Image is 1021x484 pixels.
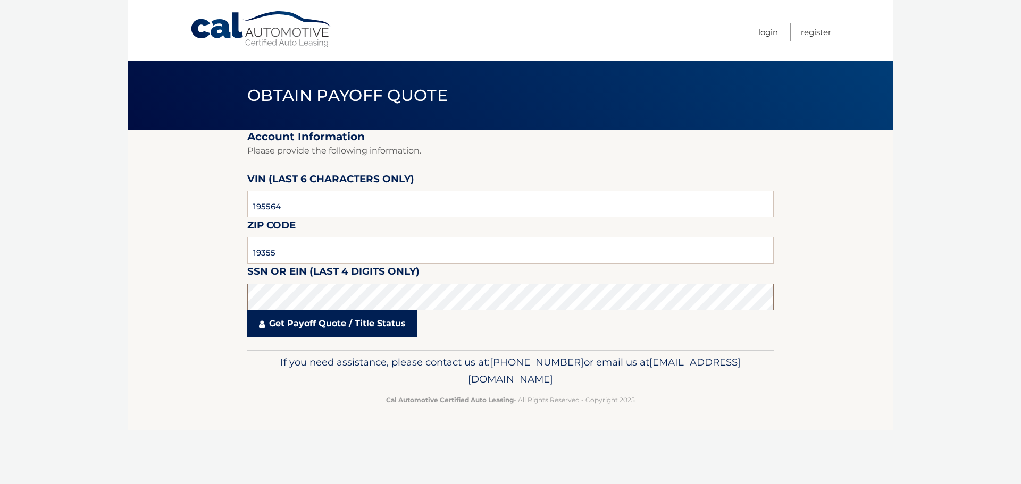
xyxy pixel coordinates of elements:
[247,130,774,143] h2: Account Information
[758,23,778,41] a: Login
[254,394,767,405] p: - All Rights Reserved - Copyright 2025
[247,217,296,237] label: Zip Code
[254,354,767,388] p: If you need assistance, please contact us at: or email us at
[247,86,448,105] span: Obtain Payoff Quote
[490,356,584,368] span: [PHONE_NUMBER]
[801,23,831,41] a: Register
[247,264,420,283] label: SSN or EIN (last 4 digits only)
[386,396,514,404] strong: Cal Automotive Certified Auto Leasing
[247,143,774,158] p: Please provide the following information.
[190,11,333,48] a: Cal Automotive
[247,171,414,191] label: VIN (last 6 characters only)
[247,310,417,337] a: Get Payoff Quote / Title Status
